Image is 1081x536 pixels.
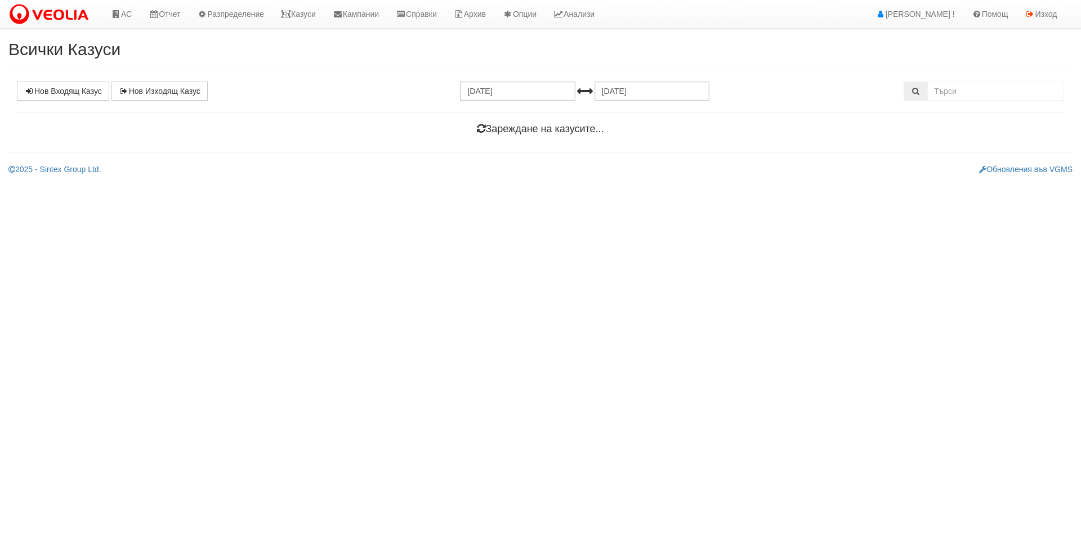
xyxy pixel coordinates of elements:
[17,124,1064,135] h4: Зареждане на казусите...
[8,3,94,26] img: VeoliaLogo.png
[111,82,208,101] a: Нов Изходящ Казус
[8,165,101,174] a: 2025 - Sintex Group Ltd.
[927,82,1064,101] input: Търсене по Идентификатор, Бл/Вх/Ап, Тип, Описание, Моб. Номер, Имейл, Файл, Коментар,
[8,40,1073,58] h2: Всички Казуси
[17,82,109,101] a: Нов Входящ Казус
[979,165,1073,174] a: Обновления във VGMS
